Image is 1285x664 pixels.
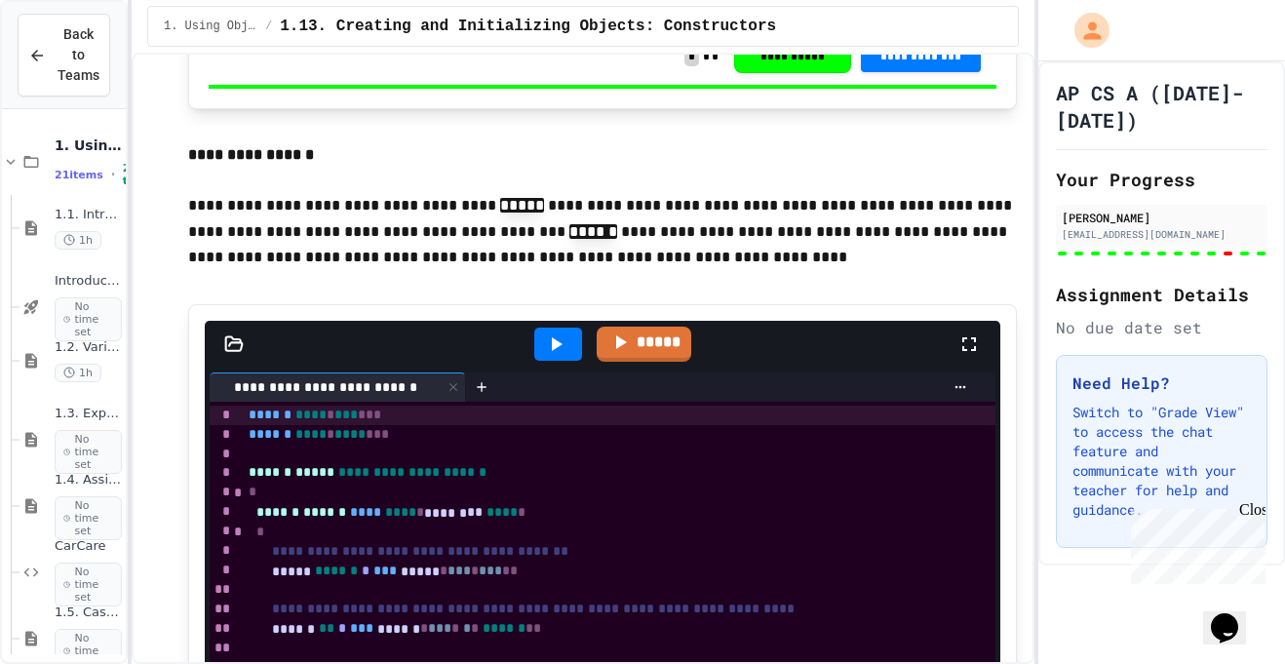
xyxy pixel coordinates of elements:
p: Switch to "Grade View" to access the chat feature and communicate with your teacher for help and ... [1072,403,1251,520]
h2: Your Progress [1056,166,1267,193]
button: Back to Teams [18,14,110,97]
span: Introduction to Algorithms, Programming, and Compilers [55,273,122,290]
h3: Need Help? [1072,371,1251,395]
span: 1.13. Creating and Initializing Objects: Constructors [280,15,776,38]
span: No time set [55,297,122,342]
span: CarCare [55,538,122,555]
span: 21 items [55,169,103,181]
span: No time set [55,563,122,607]
div: No due date set [1056,316,1267,339]
span: 2h total [123,162,151,187]
h2: Assignment Details [1056,281,1267,308]
span: 1.3. Expressions and Output [New] [55,406,122,422]
div: [PERSON_NAME] [1062,209,1262,226]
iframe: chat widget [1123,501,1266,584]
span: Back to Teams [58,24,99,86]
span: • [111,167,115,182]
span: / [265,19,272,34]
span: 1.4. Assignment and Input [55,472,122,488]
span: 1.5. Casting and Ranges of Values [55,605,122,621]
div: My Account [1054,8,1114,53]
span: No time set [55,496,122,541]
span: 1. Using Objects and Methods [164,19,257,34]
h1: AP CS A ([DATE]- [DATE]) [1056,79,1267,134]
span: 1h [55,364,101,382]
iframe: chat widget [1203,586,1266,644]
span: 1. Using Objects and Methods [55,137,122,154]
span: No time set [55,430,122,475]
div: Chat with us now!Close [8,8,135,124]
span: 1.1. Introduction to Algorithms, Programming, and Compilers [55,207,122,223]
div: [EMAIL_ADDRESS][DOMAIN_NAME] [1062,227,1262,242]
span: 1.2. Variables and Data Types [55,339,122,356]
span: 1h [55,231,101,250]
